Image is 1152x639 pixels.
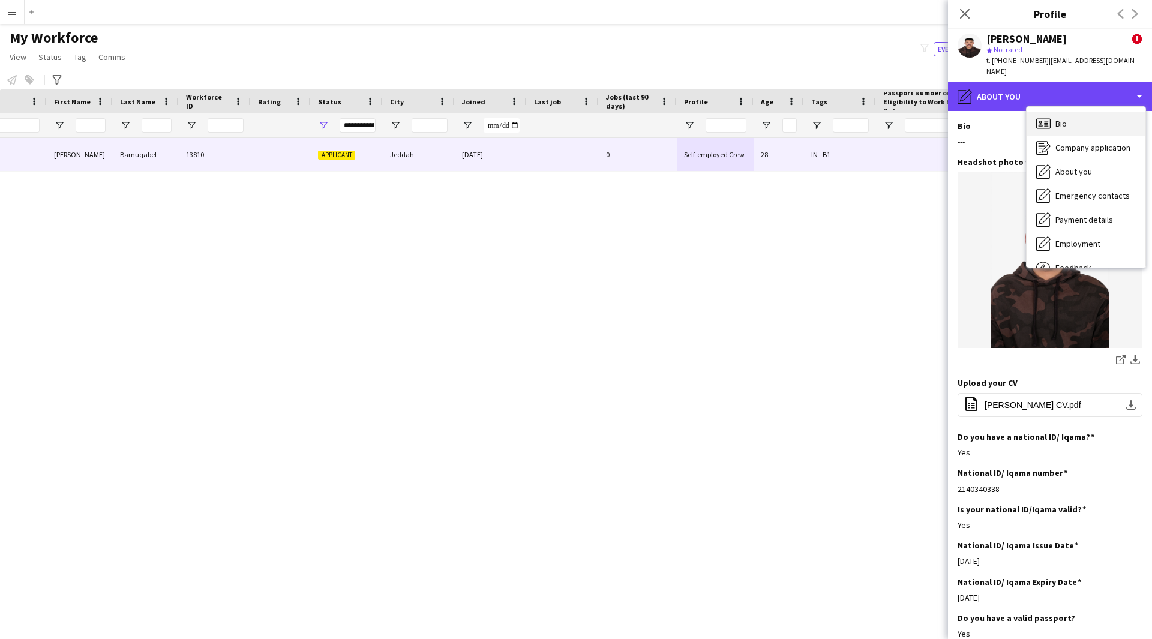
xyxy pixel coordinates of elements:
[958,467,1067,478] h3: National ID/ Iqama number
[390,120,401,131] button: Open Filter Menu
[1055,166,1092,177] span: About you
[958,447,1142,458] div: Yes
[958,556,1142,566] div: [DATE]
[412,118,448,133] input: City Filter Input
[1027,184,1145,208] div: Emergency contacts
[883,120,894,131] button: Open Filter Menu
[958,136,1142,147] div: ---
[54,97,91,106] span: First Name
[948,6,1152,22] h3: Profile
[1027,208,1145,232] div: Payment details
[811,120,822,131] button: Open Filter Menu
[318,97,341,106] span: Status
[1055,118,1067,129] span: Bio
[958,613,1075,623] h3: Do you have a valid passport?
[958,628,1142,639] div: Yes
[186,120,197,131] button: Open Filter Menu
[94,49,130,65] a: Comms
[383,138,455,171] div: Jeddah
[1055,262,1091,273] span: Feedback
[1027,232,1145,256] div: Employment
[782,118,797,133] input: Age Filter Input
[50,73,64,87] app-action-btn: Advanced filters
[934,42,994,56] button: Everyone8,174
[958,577,1081,587] h3: National ID/ Iqama Expiry Date
[677,138,754,171] div: Self-employed Crew
[754,138,804,171] div: 28
[98,52,125,62] span: Comms
[258,97,281,106] span: Rating
[804,138,876,171] div: IN - B1
[1055,190,1130,201] span: Emergency contacts
[684,120,695,131] button: Open Filter Menu
[54,120,65,131] button: Open Filter Menu
[179,138,251,171] div: 13810
[958,157,1123,167] h3: Headshot photo with white background
[958,504,1086,515] h3: Is your national ID/Iqama valid?
[455,138,527,171] div: [DATE]
[69,49,91,65] a: Tag
[1027,136,1145,160] div: Company application
[390,97,404,106] span: City
[958,121,971,131] h3: Bio
[985,400,1081,410] span: [PERSON_NAME] CV.pdf
[186,92,229,110] span: Workforce ID
[74,52,86,62] span: Tag
[684,97,708,106] span: Profile
[76,118,106,133] input: First Name Filter Input
[948,82,1152,111] div: About you
[811,97,827,106] span: Tags
[833,118,869,133] input: Tags Filter Input
[10,52,26,62] span: View
[318,151,355,160] span: Applicant
[120,120,131,131] button: Open Filter Menu
[34,49,67,65] a: Status
[986,34,1067,44] div: [PERSON_NAME]
[120,97,155,106] span: Last Name
[958,520,1142,530] div: Yes
[534,97,561,106] span: Last job
[1132,34,1142,44] span: !
[38,52,62,62] span: Status
[47,138,113,171] div: [PERSON_NAME]
[761,97,773,106] span: Age
[958,172,1142,348] img: IMG_0912.jpeg
[883,88,974,115] span: Passport Number or Eligibility to Work Expiry Date
[958,393,1142,417] button: [PERSON_NAME] CV.pdf
[958,431,1094,442] h3: Do you have a national ID/ Iqama?
[1027,112,1145,136] div: Bio
[1055,238,1100,249] span: Employment
[958,484,1142,494] div: 2140340338
[986,56,1049,65] span: t. [PHONE_NUMBER]
[994,45,1022,54] span: Not rated
[986,56,1138,76] span: | [EMAIL_ADDRESS][DOMAIN_NAME]
[761,120,772,131] button: Open Filter Menu
[462,120,473,131] button: Open Filter Menu
[113,138,179,171] div: Bamuqabel
[905,118,989,133] input: Passport Number or Eligibility to Work Expiry Date Filter Input
[706,118,746,133] input: Profile Filter Input
[1055,214,1113,225] span: Payment details
[142,118,172,133] input: Last Name Filter Input
[484,118,520,133] input: Joined Filter Input
[1027,256,1145,280] div: Feedback
[1055,142,1130,153] span: Company application
[1027,160,1145,184] div: About you
[958,377,1018,388] h3: Upload your CV
[958,540,1078,551] h3: National ID/ Iqama Issue Date
[958,592,1142,603] div: [DATE]
[208,118,244,133] input: Workforce ID Filter Input
[606,92,655,110] span: Jobs (last 90 days)
[10,29,98,47] span: My Workforce
[318,120,329,131] button: Open Filter Menu
[599,138,677,171] div: 0
[462,97,485,106] span: Joined
[5,49,31,65] a: View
